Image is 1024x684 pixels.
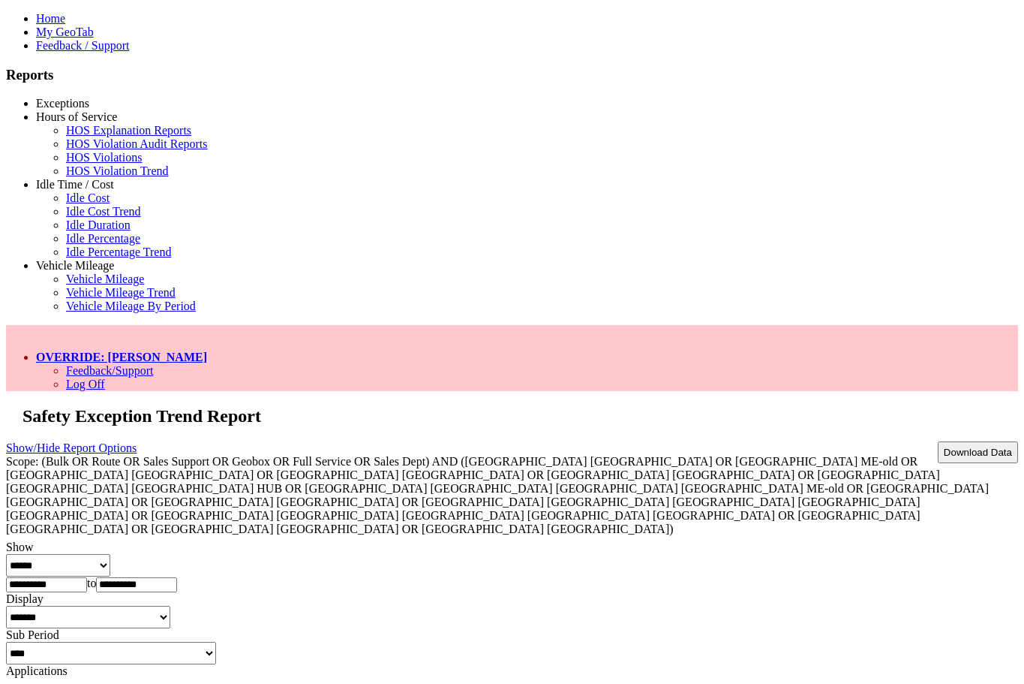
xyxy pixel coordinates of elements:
[23,406,1018,426] h2: Safety Exception Trend Report
[66,286,176,299] a: Vehicle Mileage Trend
[6,438,137,458] a: Show/Hide Report Options
[36,26,94,38] a: My GeoTab
[36,39,129,52] a: Feedback / Support
[36,12,65,25] a: Home
[66,232,140,245] a: Idle Percentage
[6,664,68,677] label: Applications
[36,259,114,272] a: Vehicle Mileage
[6,67,1018,83] h3: Reports
[66,273,144,285] a: Vehicle Mileage
[66,191,110,204] a: Idle Cost
[66,218,131,231] a: Idle Duration
[36,351,207,363] a: OVERRIDE: [PERSON_NAME]
[66,151,142,164] a: HOS Violations
[938,441,1018,463] button: Download Data
[36,110,117,123] a: Hours of Service
[66,378,105,390] a: Log Off
[66,164,169,177] a: HOS Violation Trend
[6,455,989,535] span: Scope: (Bulk OR Route OR Sales Support OR Geobox OR Full Service OR Sales Dept) AND ([GEOGRAPHIC_...
[6,592,44,605] label: Display
[66,205,141,218] a: Idle Cost Trend
[66,137,208,150] a: HOS Violation Audit Reports
[66,300,196,312] a: Vehicle Mileage By Period
[6,628,59,641] label: Sub Period
[87,577,96,589] span: to
[66,246,171,258] a: Idle Percentage Trend
[66,364,153,377] a: Feedback/Support
[36,97,89,110] a: Exceptions
[6,541,33,553] label: Show
[66,124,191,137] a: HOS Explanation Reports
[36,178,114,191] a: Idle Time / Cost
